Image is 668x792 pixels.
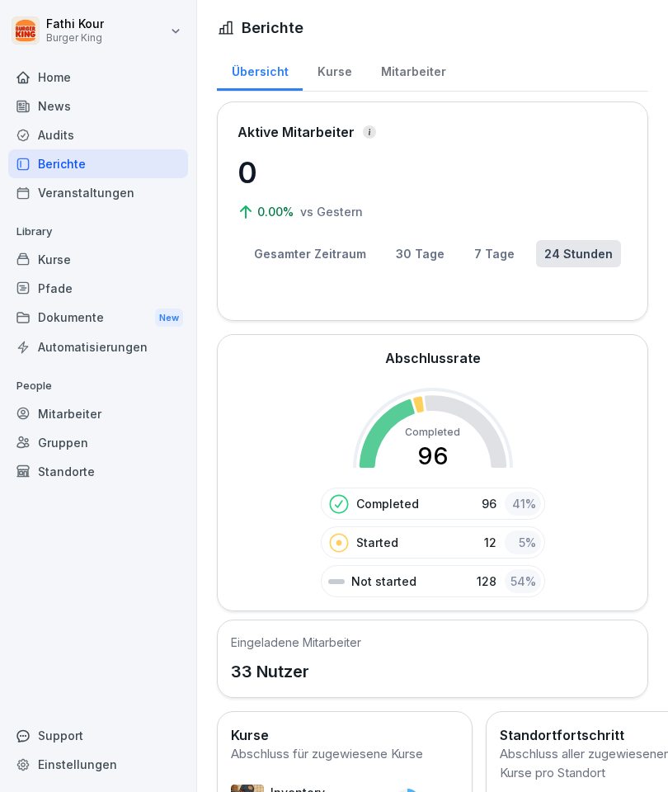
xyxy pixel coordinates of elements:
p: 0.00% [257,203,297,220]
p: Library [8,219,188,245]
p: 33 Nutzer [231,659,361,684]
div: Dokumente [8,303,188,333]
p: Burger King [46,32,104,44]
a: Audits [8,120,188,149]
p: Completed [356,495,419,512]
a: Übersicht [217,49,303,91]
a: Standorte [8,457,188,486]
a: Kurse [8,245,188,274]
div: Abschluss für zugewiesene Kurse [231,745,459,764]
a: Home [8,63,188,92]
h5: Eingeladene Mitarbeiter [231,634,361,651]
p: Started [356,534,398,551]
p: People [8,373,188,399]
a: Mitarbeiter [366,49,460,91]
a: Mitarbeiter [8,399,188,428]
a: Automatisierungen [8,332,188,361]
h2: Kurse [231,725,459,745]
div: Support [8,721,188,750]
a: News [8,92,188,120]
p: Fathi Kour [46,17,104,31]
div: 54 % [505,569,541,593]
p: 96 [482,495,496,512]
a: Berichte [8,149,188,178]
p: 128 [477,573,496,590]
button: 7 Tage [466,240,523,267]
div: New [155,309,183,328]
button: 24 Stunden [536,240,621,267]
a: Veranstaltungen [8,178,188,207]
div: 41 % [505,492,541,516]
div: 5 % [505,530,541,554]
a: DokumenteNew [8,303,188,333]
p: 12 [484,534,496,551]
p: Aktive Mitarbeiter [238,122,355,142]
a: Pfade [8,274,188,303]
h2: Abschlussrate [385,348,481,368]
a: Kurse [303,49,366,91]
p: Not started [351,573,416,590]
button: Gesamter Zeitraum [246,240,374,267]
h1: Berichte [242,16,303,39]
button: 30 Tage [388,240,453,267]
p: vs Gestern [300,203,363,220]
a: Einstellungen [8,750,188,779]
p: 0 [238,150,628,195]
a: Gruppen [8,428,188,457]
